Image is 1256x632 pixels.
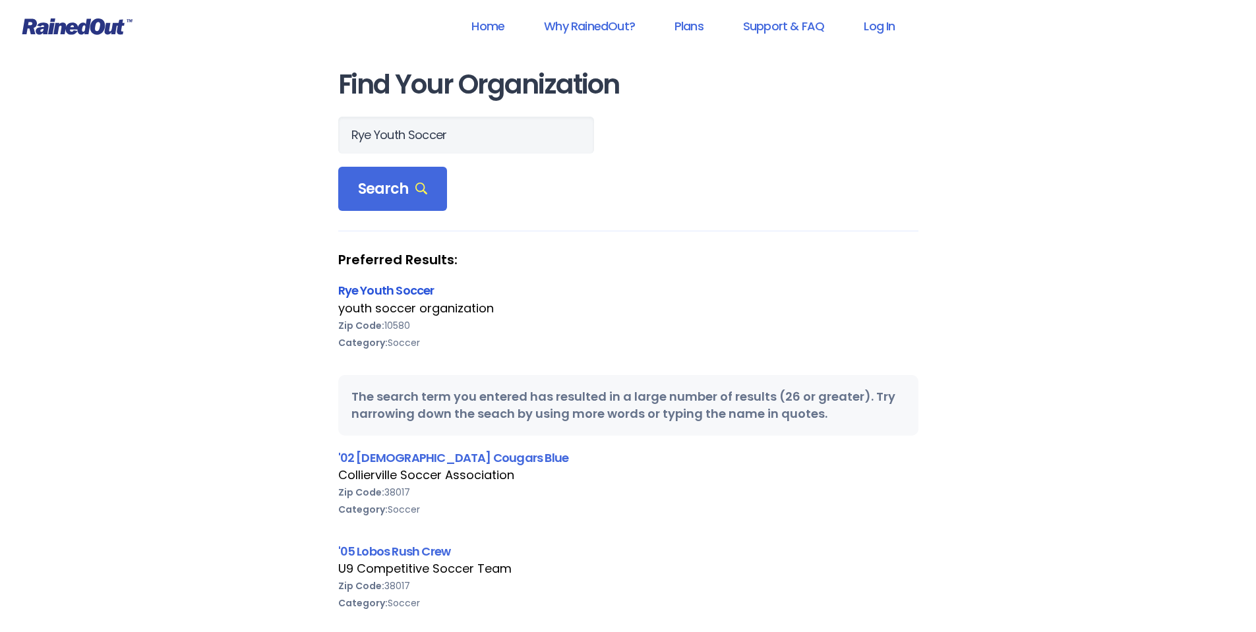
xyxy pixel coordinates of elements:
[338,484,918,501] div: 38017
[338,300,918,317] div: youth soccer organization
[338,560,918,577] div: U9 Competitive Soccer Team
[338,449,569,466] a: '02 [DEMOGRAPHIC_DATA] Cougars Blue
[338,117,594,154] input: Search Orgs…
[338,319,384,332] b: Zip Code:
[338,577,918,594] div: 38017
[338,542,918,560] div: '05 Lobos Rush Crew
[847,11,912,41] a: Log In
[338,486,384,499] b: Zip Code:
[338,281,918,299] div: Rye Youth Soccer
[527,11,652,41] a: Why RainedOut?
[338,375,918,436] div: The search term you entered has resulted in a large number of results (26 or greater). Try narrow...
[454,11,522,41] a: Home
[338,449,918,467] div: '02 [DEMOGRAPHIC_DATA] Cougars Blue
[338,336,388,349] b: Category:
[338,594,918,612] div: Soccer
[338,579,384,592] b: Zip Code:
[338,317,918,334] div: 10580
[657,11,721,41] a: Plans
[338,70,918,100] h1: Find Your Organization
[338,334,918,351] div: Soccer
[338,543,451,560] a: '05 Lobos Rush Crew
[338,501,918,518] div: Soccer
[338,596,388,610] b: Category:
[338,251,918,268] strong: Preferred Results:
[358,180,428,198] span: Search
[338,503,388,516] b: Category:
[726,11,841,41] a: Support & FAQ
[338,282,434,299] a: Rye Youth Soccer
[338,167,448,212] div: Search
[338,467,918,484] div: Collierville Soccer Association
